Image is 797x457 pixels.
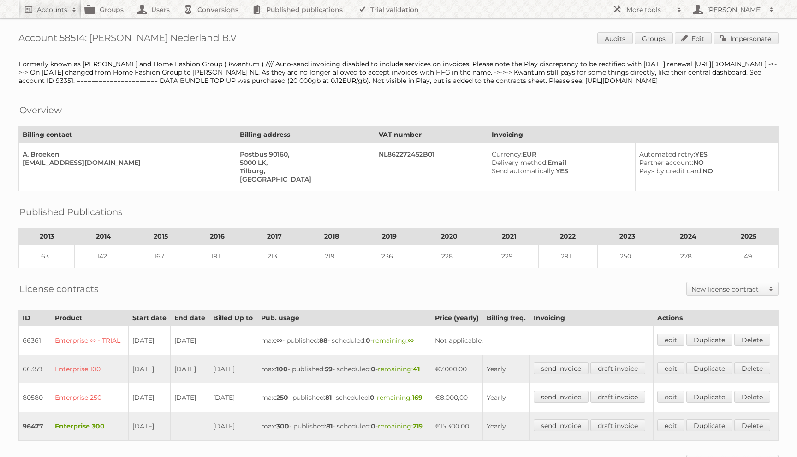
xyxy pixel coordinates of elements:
div: [EMAIL_ADDRESS][DOMAIN_NAME] [23,158,228,167]
th: 2024 [657,228,719,245]
th: Start date [128,310,170,326]
td: Yearly [483,383,530,412]
td: [DATE] [128,326,170,355]
td: Enterprise 100 [51,355,129,383]
a: Duplicate [686,334,732,346]
div: 5000 LK, [240,158,368,167]
td: 250 [598,245,657,268]
span: Currency: [492,150,523,158]
td: [DATE] [128,355,170,383]
span: remaining: [377,393,422,402]
td: 149 [719,245,779,268]
a: Delete [734,391,770,403]
td: Not applicable. [431,326,653,355]
h2: New license contract [691,285,764,294]
th: 2025 [719,228,779,245]
a: draft invoice [590,391,645,403]
div: Formerly known as [PERSON_NAME] and Home Fashion Group ( Kwantum ) //// Auto-send invoicing disab... [18,60,779,85]
div: Postbus 90160, [240,150,368,158]
a: edit [657,391,684,403]
td: 291 [538,245,598,268]
a: send invoice [534,362,589,374]
td: 80580 [19,383,51,412]
strong: 0 [366,336,370,345]
td: 191 [189,245,246,268]
th: 2016 [189,228,246,245]
th: 2021 [480,228,538,245]
th: Billing contact [19,127,236,143]
a: Duplicate [686,362,732,374]
strong: 100 [276,365,288,373]
th: 2022 [538,228,598,245]
td: 63 [19,245,75,268]
a: edit [657,334,684,346]
div: [GEOGRAPHIC_DATA] [240,175,368,183]
h2: Accounts [37,5,67,14]
td: 228 [418,245,480,268]
th: ID [19,310,51,326]
a: send invoice [534,391,589,403]
div: EUR [492,150,628,158]
td: [DATE] [128,383,170,412]
td: max: - published: - scheduled: - [257,326,431,355]
td: €8.000,00 [431,383,482,412]
td: [DATE] [170,383,209,412]
h2: License contracts [19,282,99,296]
th: Pub. usage [257,310,431,326]
td: [DATE] [170,326,209,355]
th: End date [170,310,209,326]
div: Tilburg, [240,167,368,175]
a: Delete [734,362,770,374]
a: Duplicate [686,419,732,431]
th: Billing address [236,127,375,143]
span: remaining: [373,336,414,345]
h2: Overview [19,103,62,117]
div: YES [639,150,771,158]
th: 2019 [360,228,418,245]
strong: 300 [276,422,289,430]
span: remaining: [378,365,420,373]
span: Toggle [764,282,778,295]
td: Yearly [483,355,530,383]
h1: Account 58514: [PERSON_NAME] Nederland B.V [18,32,779,46]
td: €7.000,00 [431,355,482,383]
th: 2014 [75,228,133,245]
th: Invoicing [530,310,654,326]
td: 213 [246,245,303,268]
th: Product [51,310,129,326]
td: Yearly [483,412,530,441]
th: 2023 [598,228,657,245]
strong: 81 [326,422,333,430]
td: 236 [360,245,418,268]
div: Email [492,158,628,167]
td: [DATE] [170,355,209,383]
th: 2013 [19,228,75,245]
td: 229 [480,245,538,268]
strong: 219 [413,422,423,430]
th: VAT number [375,127,488,143]
td: max: - published: - scheduled: - [257,412,431,441]
span: remaining: [378,422,423,430]
td: 96477 [19,412,51,441]
a: edit [657,362,684,374]
td: [DATE] [128,412,170,441]
th: Actions [654,310,779,326]
td: 278 [657,245,719,268]
th: Billed Up to [209,310,257,326]
td: [DATE] [209,383,257,412]
th: Price (yearly) [431,310,482,326]
a: send invoice [534,419,589,431]
td: Enterprise 300 [51,412,129,441]
td: 66361 [19,326,51,355]
td: max: - published: - scheduled: - [257,355,431,383]
span: Send automatically: [492,167,556,175]
th: 2018 [303,228,360,245]
th: Invoicing [488,127,778,143]
a: Audits [597,32,633,44]
span: Delivery method: [492,158,547,167]
div: YES [492,167,628,175]
td: Enterprise ∞ - TRIAL [51,326,129,355]
a: Duplicate [686,391,732,403]
h2: Published Publications [19,205,123,219]
a: Edit [675,32,712,44]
